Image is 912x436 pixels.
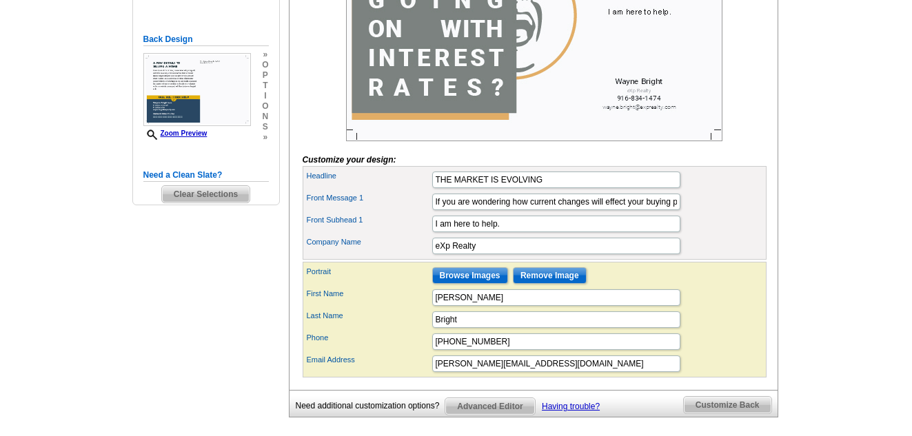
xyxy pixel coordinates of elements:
[143,53,251,126] img: Z18877779_00001_2.jpg
[262,81,268,91] span: t
[307,192,431,204] label: Front Message 1
[143,129,207,137] a: Zoom Preview
[143,169,269,182] h5: Need a Clean Slate?
[542,402,600,411] a: Having trouble?
[262,91,268,101] span: i
[307,214,431,226] label: Front Subhead 1
[262,132,268,143] span: »
[445,398,534,415] span: Advanced Editor
[307,288,431,300] label: First Name
[262,112,268,122] span: n
[143,33,269,46] h5: Back Design
[445,397,535,415] a: Advanced Editor
[262,60,268,70] span: o
[307,266,431,278] label: Portrait
[303,155,396,165] i: Customize your design:
[307,354,431,366] label: Email Address
[262,101,268,112] span: o
[307,236,431,248] label: Company Name
[636,116,912,436] iframe: LiveChat chat widget
[262,70,268,81] span: p
[307,170,431,182] label: Headline
[307,310,431,322] label: Last Name
[262,50,268,60] span: »
[307,332,431,344] label: Phone
[162,186,250,203] span: Clear Selections
[432,267,508,284] input: Browse Images
[262,122,268,132] span: s
[513,267,587,284] input: Remove Image
[296,397,445,415] div: Need additional customization options?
